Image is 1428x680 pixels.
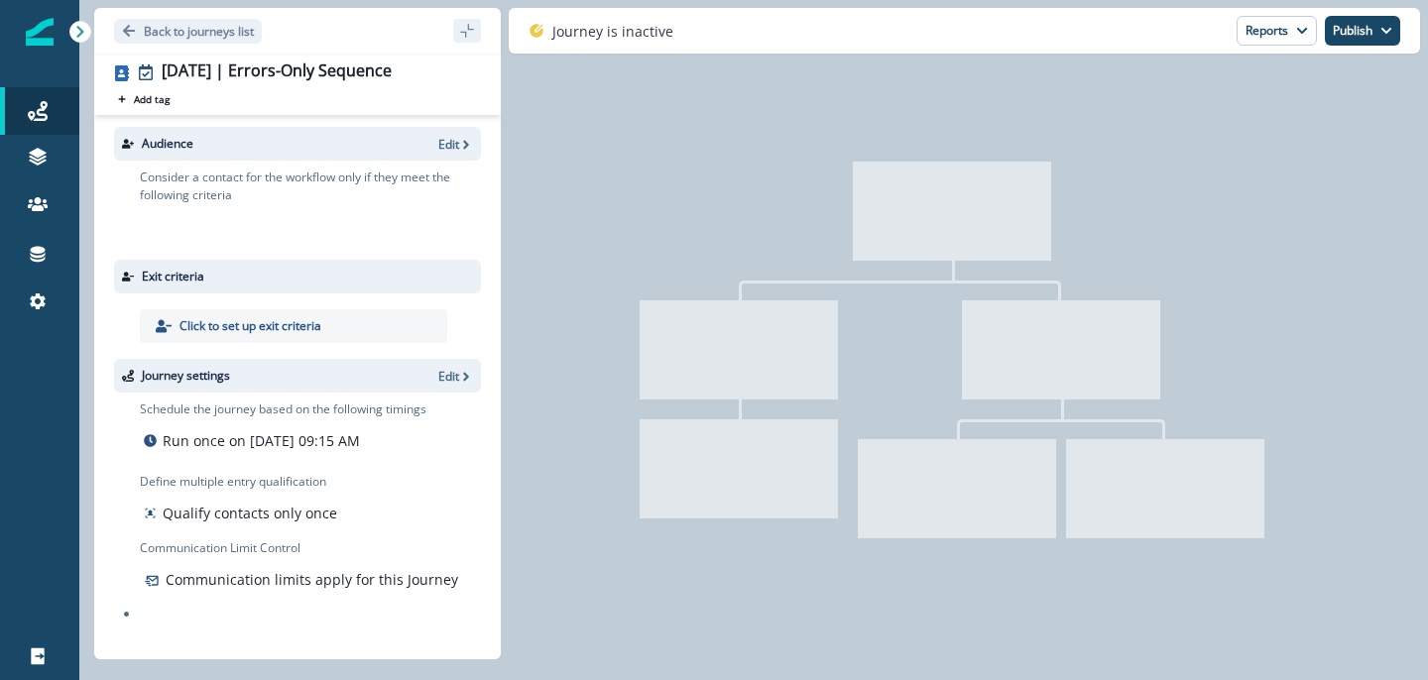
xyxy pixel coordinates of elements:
p: Journey is inactive [552,21,673,42]
p: Schedule the journey based on the following timings [140,400,426,418]
button: sidebar collapse toggle [453,19,481,43]
p: Communication limits apply for this Journey [166,569,458,590]
p: Back to journeys list [144,23,254,40]
p: Communication Limit Control [140,539,481,557]
button: Go back [114,19,262,44]
p: Edit [438,136,459,153]
p: Add tag [134,93,170,105]
p: Run once on [DATE] 09:15 AM [163,430,360,451]
p: Edit [438,368,459,385]
button: Edit [438,136,473,153]
p: Qualify contacts only once [163,503,337,523]
button: Publish [1325,16,1400,46]
p: Exit criteria [142,268,204,285]
p: Consider a contact for the workflow only if they meet the following criteria [140,169,481,204]
button: Edit [438,368,473,385]
p: Click to set up exit criteria [179,317,321,335]
p: Audience [142,135,193,153]
button: Add tag [114,91,174,107]
div: [DATE] | Errors-Only Sequence [162,61,392,83]
button: Reports [1237,16,1317,46]
img: Inflection [26,18,54,46]
p: Define multiple entry qualification [140,473,341,491]
p: Journey settings [142,367,230,385]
